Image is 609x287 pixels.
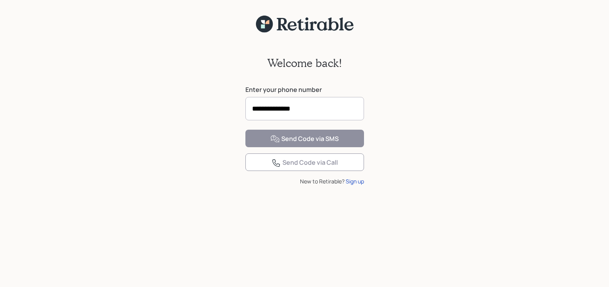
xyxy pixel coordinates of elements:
label: Enter your phone number [245,85,364,94]
h2: Welcome back! [267,56,342,70]
div: Sign up [346,177,364,185]
button: Send Code via Call [245,153,364,171]
div: New to Retirable? [245,177,364,185]
div: Send Code via SMS [270,134,339,144]
button: Send Code via SMS [245,130,364,147]
div: Send Code via Call [272,158,338,167]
